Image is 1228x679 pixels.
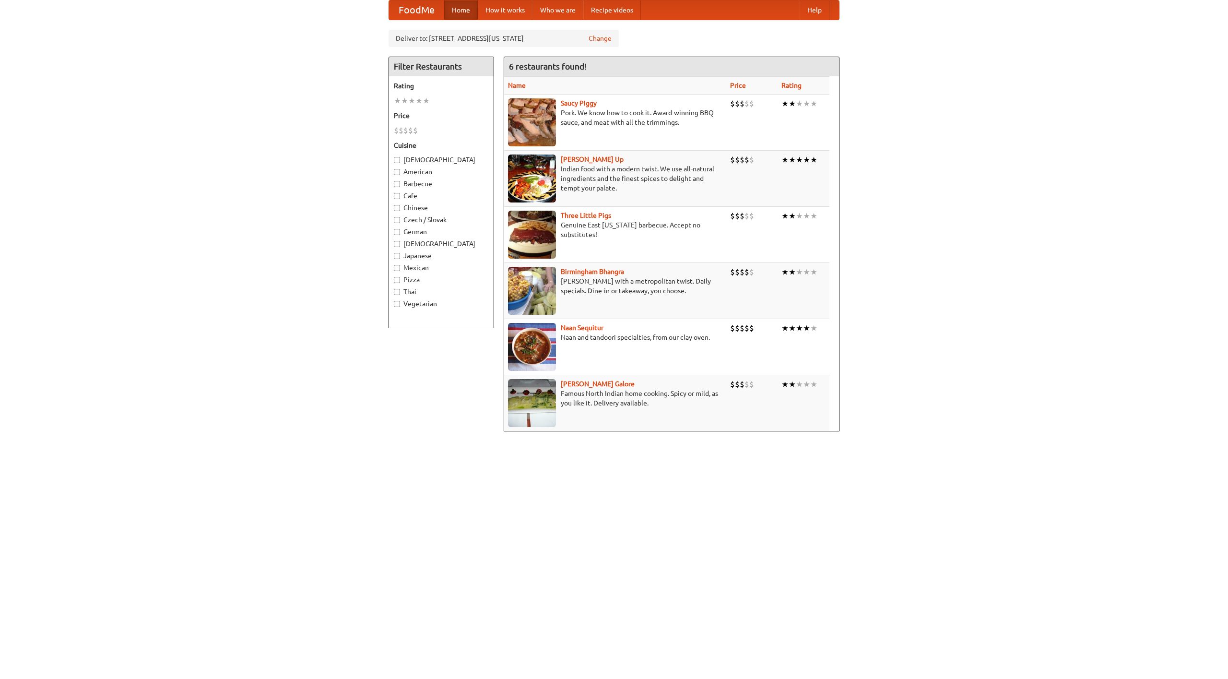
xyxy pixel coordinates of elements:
[740,379,744,390] li: $
[394,263,489,273] label: Mexican
[810,379,817,390] li: ★
[730,267,735,277] li: $
[730,323,735,334] li: $
[561,268,624,275] b: Birmingham Bhangra
[810,98,817,109] li: ★
[735,211,740,221] li: $
[781,379,789,390] li: ★
[781,323,789,334] li: ★
[532,0,583,20] a: Who we are
[796,267,803,277] li: ★
[508,276,722,296] p: [PERSON_NAME] with a metropolitan twist. Daily specials. Dine-in or takeaway, you choose.
[394,289,400,295] input: Thai
[735,323,740,334] li: $
[394,253,400,259] input: Japanese
[735,267,740,277] li: $
[781,82,802,89] a: Rating
[781,211,789,221] li: ★
[508,333,722,342] p: Naan and tandoori specialties, from our clay oven.
[740,323,744,334] li: $
[796,98,803,109] li: ★
[803,379,810,390] li: ★
[744,379,749,390] li: $
[803,98,810,109] li: ★
[789,211,796,221] li: ★
[394,227,489,237] label: German
[744,155,749,165] li: $
[735,379,740,390] li: $
[749,211,754,221] li: $
[789,155,796,165] li: ★
[508,323,556,371] img: naansequitur.jpg
[740,267,744,277] li: $
[789,323,796,334] li: ★
[394,239,489,249] label: [DEMOGRAPHIC_DATA]
[389,0,444,20] a: FoodMe
[810,211,817,221] li: ★
[561,324,603,332] a: Naan Sequitur
[561,155,624,163] a: [PERSON_NAME] Up
[508,379,556,427] img: currygalore.jpg
[394,181,400,187] input: Barbecue
[789,267,796,277] li: ★
[796,323,803,334] li: ★
[735,155,740,165] li: $
[589,34,612,43] a: Change
[561,380,635,388] a: [PERSON_NAME] Galore
[394,275,489,285] label: Pizza
[781,98,789,109] li: ★
[781,267,789,277] li: ★
[789,379,796,390] li: ★
[508,82,526,89] a: Name
[561,99,597,107] a: Saucy Piggy
[730,155,735,165] li: $
[394,157,400,163] input: [DEMOGRAPHIC_DATA]
[508,108,722,127] p: Pork. We know how to cook it. Award-winning BBQ sauce, and meat with all the trimmings.
[413,125,418,136] li: $
[509,62,587,71] ng-pluralize: 6 restaurants found!
[389,57,494,76] h4: Filter Restaurants
[730,82,746,89] a: Price
[810,155,817,165] li: ★
[394,287,489,297] label: Thai
[508,98,556,146] img: saucy.jpg
[401,95,408,106] li: ★
[749,379,754,390] li: $
[389,30,619,47] div: Deliver to: [STREET_ADDRESS][US_STATE]
[730,98,735,109] li: $
[744,267,749,277] li: $
[810,267,817,277] li: ★
[749,155,754,165] li: $
[394,169,400,175] input: American
[394,95,401,106] li: ★
[740,155,744,165] li: $
[508,164,722,193] p: Indian food with a modern twist. We use all-natural ingredients and the finest spices to delight ...
[749,323,754,334] li: $
[394,241,400,247] input: [DEMOGRAPHIC_DATA]
[744,98,749,109] li: $
[394,191,489,201] label: Cafe
[394,215,489,225] label: Czech / Slovak
[796,211,803,221] li: ★
[394,229,400,235] input: German
[394,125,399,136] li: $
[796,155,803,165] li: ★
[796,379,803,390] li: ★
[803,267,810,277] li: ★
[399,125,403,136] li: $
[561,212,611,219] a: Three Little Pigs
[508,267,556,315] img: bhangra.jpg
[800,0,829,20] a: Help
[508,220,722,239] p: Genuine East [US_STATE] barbecue. Accept no substitutes!
[749,98,754,109] li: $
[394,81,489,91] h5: Rating
[423,95,430,106] li: ★
[744,323,749,334] li: $
[394,203,489,213] label: Chinese
[803,211,810,221] li: ★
